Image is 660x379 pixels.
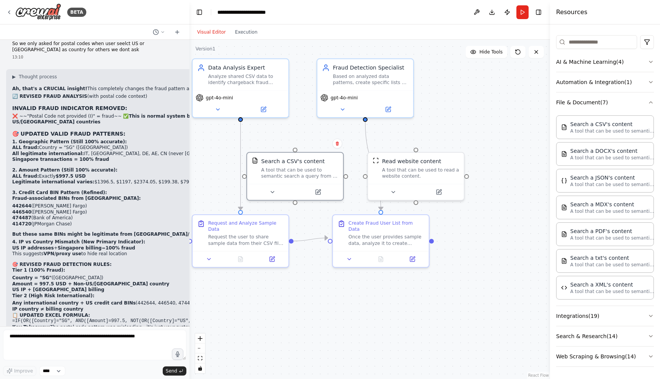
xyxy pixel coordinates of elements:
[195,363,205,373] button: toggle interactivity
[12,74,57,80] button: ▶Thought process
[570,155,654,161] p: A tool that can be used to semantic search a query from a DOCX's content.
[556,32,654,373] div: Tools
[12,54,177,60] div: 13:10
[58,245,102,251] strong: Singapore billing
[12,300,293,306] li: (442644, 446540, 474487, 414720)
[348,234,424,246] div: Once the user provides sample data, analyze it to create specific fraud user identification crite...
[12,232,243,237] strong: But these same BINs might be legitimate from [GEOGRAPHIC_DATA]/[GEOGRAPHIC_DATA]
[172,348,183,360] button: Click to speak your automation idea
[3,366,36,376] button: Improve
[570,208,654,214] p: A tool that can be used to semantic search a query from a MDX's content.
[570,181,654,188] p: A tool that can be used to semantic search a query from a JSON's content.
[208,64,284,71] div: Data Analysis Expert
[196,46,215,52] div: Version 1
[236,122,244,210] g: Edge from 3f509b20-e5f2-4ef0-a9d2-add55619cb61 to 28c01d5d-283b-4330-9338-e7a3ad6156de
[12,245,54,251] strong: US IP addresses
[15,3,61,21] img: Logo
[12,196,141,201] strong: Fraud-associated BINs from [GEOGRAPHIC_DATA]:
[570,120,654,128] div: Search a CSV's content
[12,105,127,111] strong: INVALID FRAUD INDICATOR REMOVED:
[12,324,293,342] p: The postal code pattern was misleading - it's just your system's normal behavior for internationa...
[12,300,136,306] strong: Any international country + US credit card BINs
[570,254,654,262] div: Search a txt's content
[570,281,654,288] div: Search a XML's content
[12,313,90,318] strong: 📋 UPDATED EXCEL FORMULA:
[195,353,205,363] button: fit view
[192,58,289,118] div: Data Analysis ExpertAnalyze shared CSV data to identify chargeback fraud patterns and provide spe...
[333,64,409,71] div: Fraud Detection Specialist
[12,145,39,150] strong: ALL fraud:
[570,174,654,181] div: Search a JSON's content
[12,113,232,125] strong: This is normal system behavior for non-US/[GEOGRAPHIC_DATA] countries
[12,275,52,280] strong: Country = "SG"
[296,188,340,197] button: Open in side panel
[12,221,293,227] li: (JPMorgan Chase)
[261,157,325,165] div: Search a CSV's content
[561,231,567,237] img: PDFSearchTool
[479,49,503,55] span: Hide Tools
[12,173,293,180] li: Exactly
[570,147,654,155] div: Search a DOCX's content
[67,8,86,17] div: BETA
[367,152,464,201] div: ScrapeWebsiteToolRead website contentA tool that can be used to read a website content.
[44,251,81,256] strong: VPN/proxy use
[12,215,293,221] li: (Bank of America)
[195,343,205,353] button: zoom out
[332,139,342,149] button: Delete node
[12,209,293,215] li: ([PERSON_NAME] Fargo)
[12,94,87,99] strong: 🔄 REVISED FRAUD ANALYSIS
[224,254,257,264] button: No output available
[561,285,567,291] img: XMLSearchTool
[194,7,205,18] button: Hide left sidebar
[195,334,205,343] button: zoom in
[14,368,33,374] span: Improve
[556,8,587,17] h4: Resources
[12,86,293,92] p: This completely changes the fraud pattern analysis. Let me revise the findings:
[150,28,168,37] button: Switch to previous chat
[12,74,16,80] span: ▶
[241,105,285,114] button: Open in side panel
[12,245,293,251] li: + =
[12,203,293,209] li: ([PERSON_NAME] Fargo)
[12,86,87,91] strong: Ah, that's a CRUCIAL insight!
[366,105,410,114] button: Open in side panel
[12,287,104,292] strong: US IP + [GEOGRAPHIC_DATA] billing
[556,72,654,92] button: Automation & Integration(1)
[12,267,65,273] strong: Tier 1 (100% Fraud):
[332,214,430,268] div: Create Fraud User List from DataOnce the user provides sample data, analyze it to create specific...
[12,275,293,281] li: ([GEOGRAPHIC_DATA])
[12,179,94,185] strong: Legitimate international varies:
[166,368,177,374] span: Send
[192,214,289,268] div: Request and Analyze Sample DataRequest the user to share sample data from their CSV file for anal...
[12,190,107,195] strong: 3. Credit Card BIN Pattern (Refined):
[570,235,654,241] p: A tool that can be used to semantic search a query from a PDF's content.
[399,254,425,264] button: Open in side panel
[12,239,145,245] strong: 4. IP vs Country Mismatch (New Primary Indicator):
[561,204,567,211] img: MDXSearchTool
[417,188,461,197] button: Open in side panel
[561,258,567,264] img: TXTSearchTool
[373,157,379,164] img: ScrapeWebsiteTool
[12,221,31,227] strong: 414720
[293,234,328,245] g: Edge from 28c01d5d-283b-4330-9338-e7a3ad6156de to 7c42de28-6e7d-4b28-a8db-d5581cf0f852
[12,215,31,220] strong: 474487
[12,203,31,209] strong: 442644
[570,201,654,208] div: Search a MDX's content
[330,95,357,101] span: gpt-4o-mini
[556,112,654,306] div: File & Document(7)
[466,46,507,58] button: Hide Tools
[556,326,654,346] button: Search & Research(14)
[105,245,135,251] strong: 100% fraud
[528,373,549,377] a: React Flow attribution
[56,173,86,179] strong: $997.5 USD
[12,324,50,330] strong: Key Takeaway:
[19,74,57,80] span: Thought process
[12,113,293,125] p: ❌ ~~"Postal Code not provided (I)" = fraud~~ ✅
[382,167,459,179] div: A tool that can be used to read a website content.
[556,347,654,366] button: Web Scraping & Browsing(14)
[561,124,567,130] img: CSVSearchTool
[208,220,284,232] div: Request and Analyze Sample Data
[230,28,262,37] button: Execution
[556,92,654,112] button: File & Document(7)
[382,157,441,165] div: Read website content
